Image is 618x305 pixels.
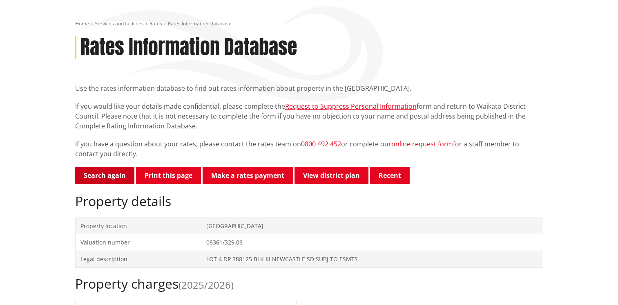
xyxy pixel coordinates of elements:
a: online request form [391,139,453,148]
button: Print this page [136,167,201,184]
td: LOT 4 DP 388125 BLK III NEWCASTLE SD SUBJ TO ESMTS [201,251,543,267]
p: If you have a question about your rates, please contact the rates team on or complete our for a s... [75,139,543,159]
td: [GEOGRAPHIC_DATA] [201,218,543,234]
a: Home [75,20,89,27]
td: Property location [75,218,201,234]
a: Rates [149,20,162,27]
span: (2025/2026) [178,278,234,292]
td: Legal description [75,251,201,267]
a: 0800 492 452 [301,139,341,148]
a: Services and facilities [95,20,144,27]
h2: Property details [75,193,543,209]
a: View district plan [294,167,368,184]
nav: breadcrumb [75,20,543,27]
h1: Rates Information Database [80,36,297,59]
iframe: Messenger Launcher [580,271,610,300]
a: Request to Suppress Personal Information [285,102,417,111]
a: Search again [75,167,134,184]
p: If you would like your details made confidential, please complete the form and return to Waikato ... [75,101,543,131]
button: Recent [370,167,410,184]
a: Make a rates payment [203,167,293,184]
span: Rates Information Database [168,20,232,27]
p: Use the rates information database to find out rates information about property in the [GEOGRAPHI... [75,83,543,93]
h2: Property charges [75,276,543,292]
td: 06361/329.06 [201,234,543,251]
td: Valuation number [75,234,201,251]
